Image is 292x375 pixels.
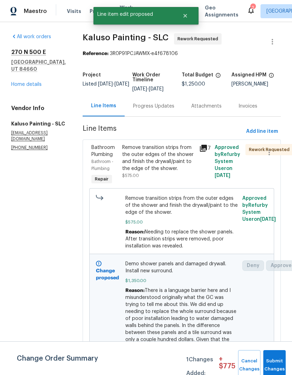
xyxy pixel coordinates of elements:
span: [DATE] [260,217,276,222]
span: Listed [83,82,129,87]
div: 7 [199,144,210,152]
span: [DATE] [215,173,230,178]
span: $575.00 [122,173,139,178]
div: Line Items [91,102,116,109]
span: Line item edit proposed [93,7,174,22]
span: Bathroom Plumbing [91,145,115,157]
span: [DATE] [132,87,147,91]
div: [PERSON_NAME] [231,82,281,87]
button: Add line item [243,125,281,138]
span: Line Items [83,125,243,138]
button: Close [174,9,197,23]
span: The hpm assigned to this work order. [269,73,274,82]
span: Submit Changes [267,357,282,373]
span: Rework Requested [178,35,221,42]
span: Projects [90,8,111,15]
b: Reference: [83,51,109,56]
span: Demo shower panels and damaged drywall. Install new surround. [125,260,238,274]
span: The total cost of line items that have been proposed by Opendoor. This sum includes line items th... [215,73,221,82]
span: Geo Assignments [205,4,238,18]
span: Bathroom - Plumbing [91,159,113,171]
span: [DATE] [149,87,164,91]
a: All work orders [11,34,51,39]
span: [DATE] [114,82,129,87]
h5: Kaluso Painting - SLC [11,120,66,127]
span: [DATE] [98,82,113,87]
span: $1,350.00 [125,277,238,284]
div: Invoices [238,103,257,110]
h5: Assigned HPM [231,73,266,77]
span: There is a language barrier here and I misunderstood originally what the GC was trying to tell me... [125,288,238,356]
span: Remove transition strips from the outer edges of the shower and finish the drywall/paint to the e... [125,195,238,216]
span: $575.00 [125,219,238,226]
span: Add line item [246,127,278,136]
span: - [98,82,129,87]
span: Repair [92,176,111,183]
h5: Total Budget [182,73,213,77]
span: Needing to replace the shower panels. After transition strips were removed, poor installation was... [125,230,234,248]
span: Reason: [125,288,145,293]
button: Deny [242,260,264,271]
span: - [132,87,164,91]
div: Progress Updates [133,103,174,110]
div: Remove transition strips from the outer edges of the shower and finish the drywall/paint to the e... [122,144,195,172]
span: Kaluso Painting - SLC [83,33,168,42]
div: 3R0P91PCJAWMX-e4f678106 [83,50,281,57]
b: Change proposed [96,268,119,280]
h4: Vendor Info [11,105,66,112]
span: $1,250.00 [182,82,205,87]
span: Reason: [125,230,145,234]
h5: Work Order Timeline [132,73,182,82]
h5: Project [83,73,101,77]
a: Home details [11,82,42,87]
span: Work Orders [120,4,138,18]
div: 2 [250,4,255,11]
span: Approved by Refurby System User on [242,196,276,222]
span: Visits [67,8,81,15]
div: Attachments [191,103,222,110]
span: Cancel Changes [242,357,257,373]
span: Maestro [24,8,47,15]
span: Approved by Refurby System User on [215,145,240,178]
